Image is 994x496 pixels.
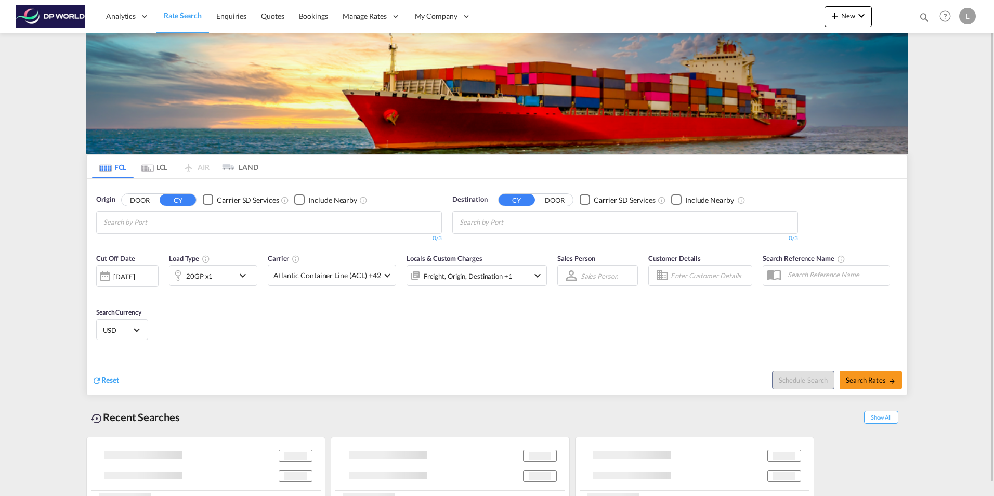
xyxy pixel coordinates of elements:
button: Search Ratesicon-arrow-right [840,371,902,389]
div: L [959,8,976,24]
md-icon: icon-chevron-down [855,9,868,22]
div: Freight Origin Destination Factory Stuffingicon-chevron-down [407,265,547,286]
md-chips-wrap: Chips container with autocompletion. Enter the text area, type text to search, and then use the u... [102,212,206,231]
md-icon: The selected Trucker/Carrierwill be displayed in the rate results If the rates are from another f... [292,255,300,263]
div: Carrier SD Services [217,195,279,205]
md-tab-item: LAND [217,155,258,178]
md-icon: icon-refresh [92,376,101,385]
span: Customer Details [648,254,701,263]
md-tab-item: FCL [92,155,134,178]
md-chips-wrap: Chips container with autocompletion. Enter the text area, type text to search, and then use the u... [458,212,563,231]
md-icon: icon-information-outline [202,255,210,263]
div: 20GP x1 [186,269,213,283]
div: Include Nearby [685,195,734,205]
button: CY [499,194,535,206]
div: Include Nearby [308,195,357,205]
md-icon: Unchecked: Search for CY (Container Yard) services for all selected carriers.Checked : Search for... [281,196,289,204]
span: Search Rates [846,376,896,384]
md-icon: icon-chevron-down [237,269,254,282]
img: LCL+%26+FCL+BACKGROUND.png [86,33,908,154]
input: Chips input. [460,214,558,231]
button: DOOR [537,194,573,206]
span: Carrier [268,254,300,263]
span: Rate Search [164,11,202,20]
div: 20GP x1icon-chevron-down [169,265,257,286]
span: Show All [864,411,898,424]
button: CY [160,194,196,206]
span: My Company [415,11,457,21]
md-checkbox: Checkbox No Ink [294,194,357,205]
span: Reset [101,375,119,384]
span: Locals & Custom Charges [407,254,482,263]
div: icon-magnify [919,11,930,27]
md-icon: Your search will be saved by the below given name [837,255,845,263]
span: Manage Rates [343,11,387,21]
md-icon: Unchecked: Search for CY (Container Yard) services for all selected carriers.Checked : Search for... [658,196,666,204]
div: 0/3 [96,234,442,243]
span: Sales Person [557,254,595,263]
input: Search Reference Name [782,267,890,282]
div: [DATE] [113,272,135,281]
md-icon: Unchecked: Ignores neighbouring ports when fetching rates.Checked : Includes neighbouring ports w... [737,196,745,204]
md-pagination-wrapper: Use the left and right arrow keys to navigate between tabs [92,155,258,178]
md-tab-item: LCL [134,155,175,178]
md-icon: icon-arrow-right [888,377,896,385]
span: Search Reference Name [763,254,845,263]
md-checkbox: Checkbox No Ink [203,194,279,205]
div: Recent Searches [86,406,184,429]
md-checkbox: Checkbox No Ink [671,194,734,205]
md-select: Select Currency: $ USDUnited States Dollar [102,322,142,337]
span: Load Type [169,254,210,263]
div: icon-refreshReset [92,375,119,386]
img: c08ca190194411f088ed0f3ba295208c.png [16,5,86,28]
span: Bookings [299,11,328,20]
span: Destination [452,194,488,205]
input: Chips input. [103,214,202,231]
span: Analytics [106,11,136,21]
md-datepicker: Select [96,286,104,300]
span: Atlantic Container Line (ACL) +42 [273,270,381,281]
span: Search Currency [96,308,141,316]
div: Carrier SD Services [594,195,656,205]
div: 0/3 [452,234,798,243]
div: [DATE] [96,265,159,287]
md-icon: icon-plus 400-fg [829,9,841,22]
span: Cut Off Date [96,254,135,263]
md-icon: icon-backup-restore [90,412,103,425]
button: Note: By default Schedule search will only considerorigin ports, destination ports and cut off da... [772,371,834,389]
span: USD [103,325,132,335]
span: Quotes [261,11,284,20]
span: Enquiries [216,11,246,20]
md-select: Sales Person [580,268,619,283]
button: DOOR [122,194,158,206]
span: Origin [96,194,115,205]
span: Help [936,7,954,25]
md-icon: icon-magnify [919,11,930,23]
input: Enter Customer Details [671,268,749,283]
div: OriginDOOR CY Checkbox No InkUnchecked: Search for CY (Container Yard) services for all selected ... [87,179,907,395]
md-checkbox: Checkbox No Ink [580,194,656,205]
button: icon-plus 400-fgNewicon-chevron-down [825,6,872,27]
md-icon: Unchecked: Ignores neighbouring ports when fetching rates.Checked : Includes neighbouring ports w... [359,196,368,204]
div: Help [936,7,959,26]
md-icon: icon-chevron-down [531,269,544,282]
div: Freight Origin Destination Factory Stuffing [424,269,513,283]
span: New [829,11,868,20]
